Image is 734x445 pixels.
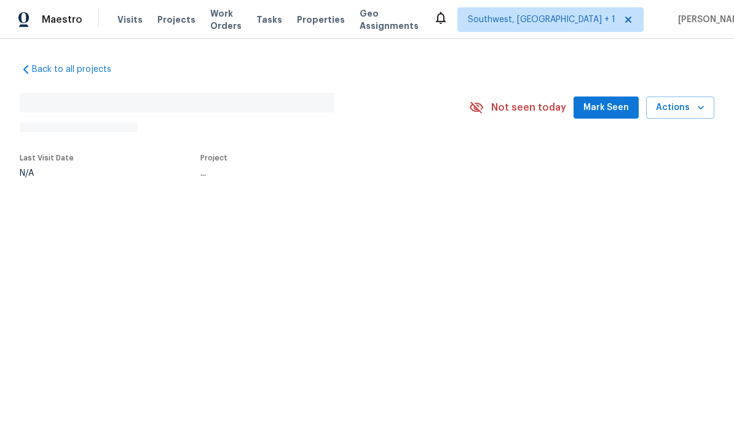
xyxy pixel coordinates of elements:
[583,100,629,116] span: Mark Seen
[646,96,714,119] button: Actions
[117,14,143,26] span: Visits
[157,14,195,26] span: Projects
[574,96,639,119] button: Mark Seen
[200,154,227,162] span: Project
[656,100,704,116] span: Actions
[297,14,345,26] span: Properties
[20,154,74,162] span: Last Visit Date
[491,101,566,114] span: Not seen today
[256,15,282,24] span: Tasks
[200,169,436,178] div: ...
[42,14,82,26] span: Maestro
[360,7,419,32] span: Geo Assignments
[468,14,615,26] span: Southwest, [GEOGRAPHIC_DATA] + 1
[20,63,138,76] a: Back to all projects
[210,7,242,32] span: Work Orders
[20,169,74,178] div: N/A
